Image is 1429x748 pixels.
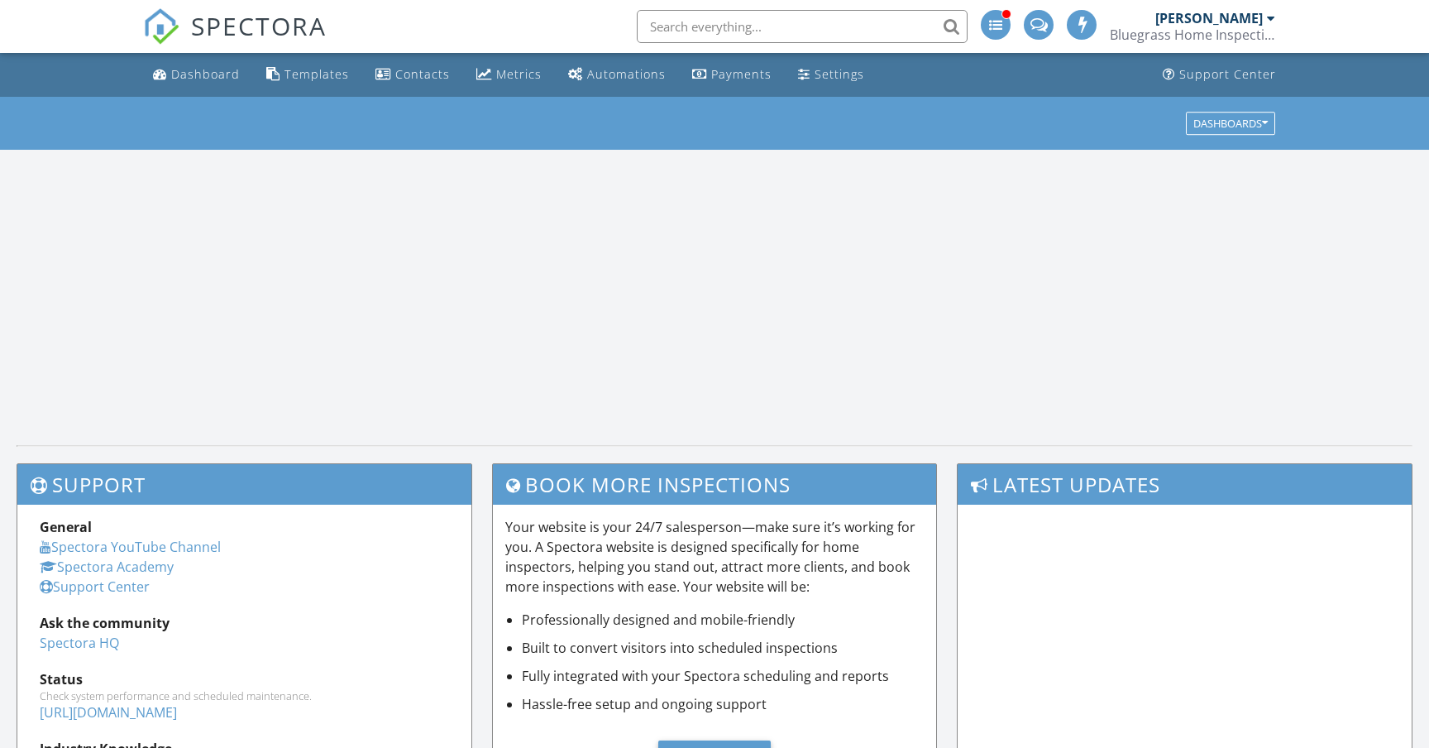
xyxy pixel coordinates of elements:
a: Support Center [1156,60,1283,90]
a: Metrics [470,60,548,90]
div: Ask the community [40,613,449,633]
div: Support Center [1179,66,1276,82]
div: Settings [815,66,864,82]
div: Templates [284,66,349,82]
h3: Book More Inspections [493,464,937,505]
div: Payments [711,66,772,82]
div: Dashboard [171,66,240,82]
a: Automations (Advanced) [562,60,672,90]
div: [PERSON_NAME] [1155,10,1263,26]
div: Contacts [395,66,450,82]
a: Spectora YouTube Channel [40,538,221,556]
h3: Latest Updates [958,464,1412,505]
div: Dashboards [1193,117,1268,129]
li: Fully integrated with your Spectora scheduling and reports [522,666,925,686]
p: Your website is your 24/7 salesperson—make sure it’s working for you. A Spectora website is desig... [505,517,925,597]
strong: General [40,518,92,536]
img: The Best Home Inspection Software - Spectora [143,8,179,45]
a: Payments [686,60,778,90]
a: Spectora HQ [40,634,119,652]
li: Professionally designed and mobile-friendly [522,610,925,630]
div: Automations [587,66,666,82]
span: SPECTORA [191,8,327,43]
a: Contacts [369,60,456,90]
a: [URL][DOMAIN_NAME] [40,703,177,722]
a: Settings [791,60,871,90]
div: Status [40,669,449,689]
button: Dashboards [1186,112,1275,135]
div: Check system performance and scheduled maintenance. [40,689,449,702]
a: SPECTORA [143,22,327,57]
a: Spectora Academy [40,558,174,576]
input: Search everything... [637,10,968,43]
a: Templates [260,60,356,90]
li: Built to convert visitors into scheduled inspections [522,638,925,658]
li: Hassle-free setup and ongoing support [522,694,925,714]
div: Bluegrass Home Inspections LLC [1110,26,1275,43]
div: Metrics [496,66,542,82]
h3: Support [17,464,471,505]
a: Dashboard [146,60,246,90]
a: Support Center [40,578,150,596]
